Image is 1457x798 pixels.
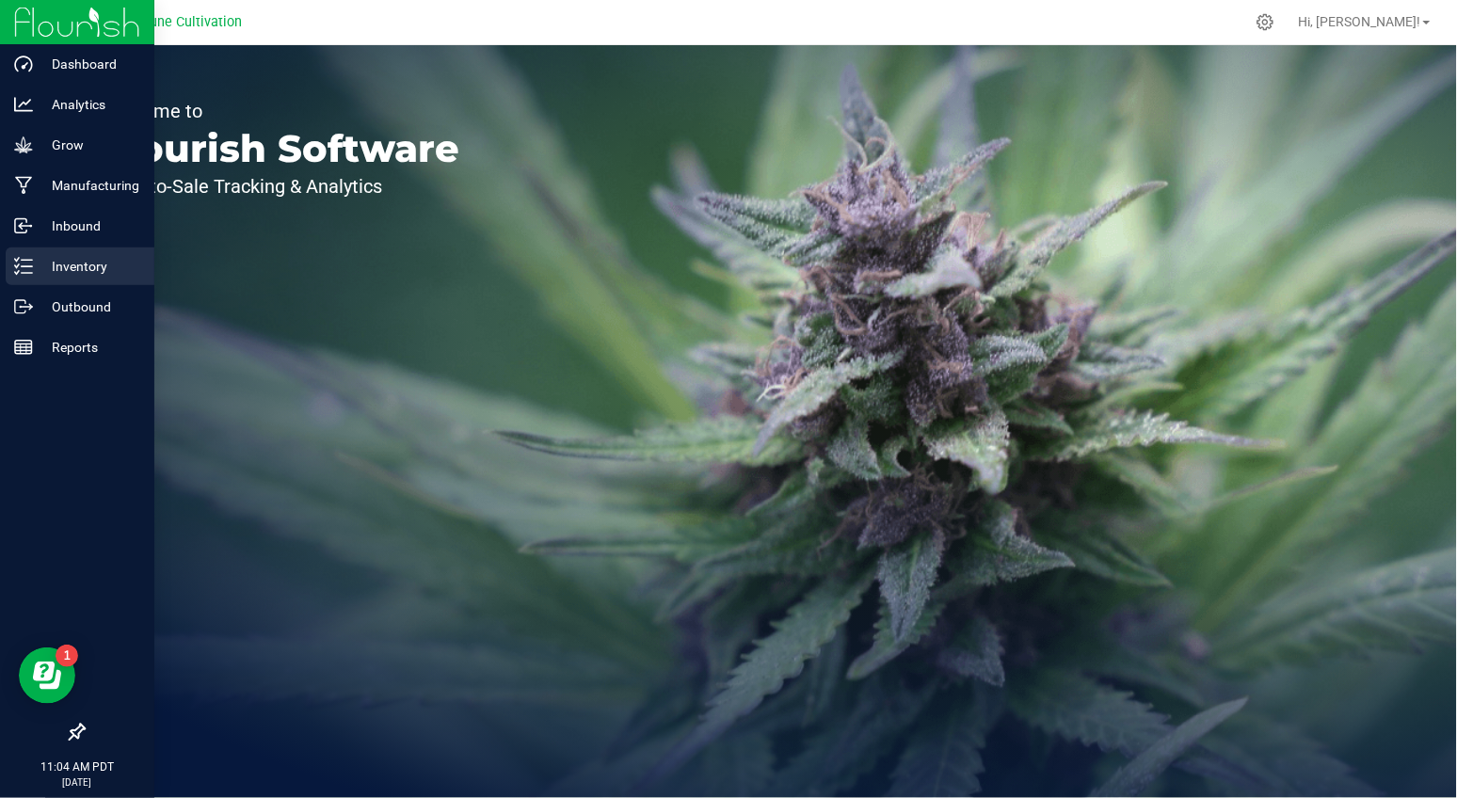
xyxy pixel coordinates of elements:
[14,176,33,195] inline-svg: Manufacturing
[33,174,146,197] p: Manufacturing
[1254,13,1277,31] div: Manage settings
[33,53,146,75] p: Dashboard
[14,136,33,154] inline-svg: Grow
[14,297,33,316] inline-svg: Outbound
[1299,14,1421,29] span: Hi, [PERSON_NAME]!
[14,257,33,276] inline-svg: Inventory
[33,336,146,359] p: Reports
[14,95,33,114] inline-svg: Analytics
[142,14,243,30] span: Dune Cultivation
[14,55,33,73] inline-svg: Dashboard
[102,102,459,120] p: Welcome to
[33,215,146,237] p: Inbound
[14,216,33,235] inline-svg: Inbound
[33,255,146,278] p: Inventory
[19,647,75,704] iframe: Resource center
[56,645,78,667] iframe: Resource center unread badge
[33,295,146,318] p: Outbound
[33,93,146,116] p: Analytics
[102,130,459,168] p: Flourish Software
[8,775,146,790] p: [DATE]
[14,338,33,357] inline-svg: Reports
[8,758,146,775] p: 11:04 AM PDT
[33,134,146,156] p: Grow
[102,177,459,196] p: Seed-to-Sale Tracking & Analytics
